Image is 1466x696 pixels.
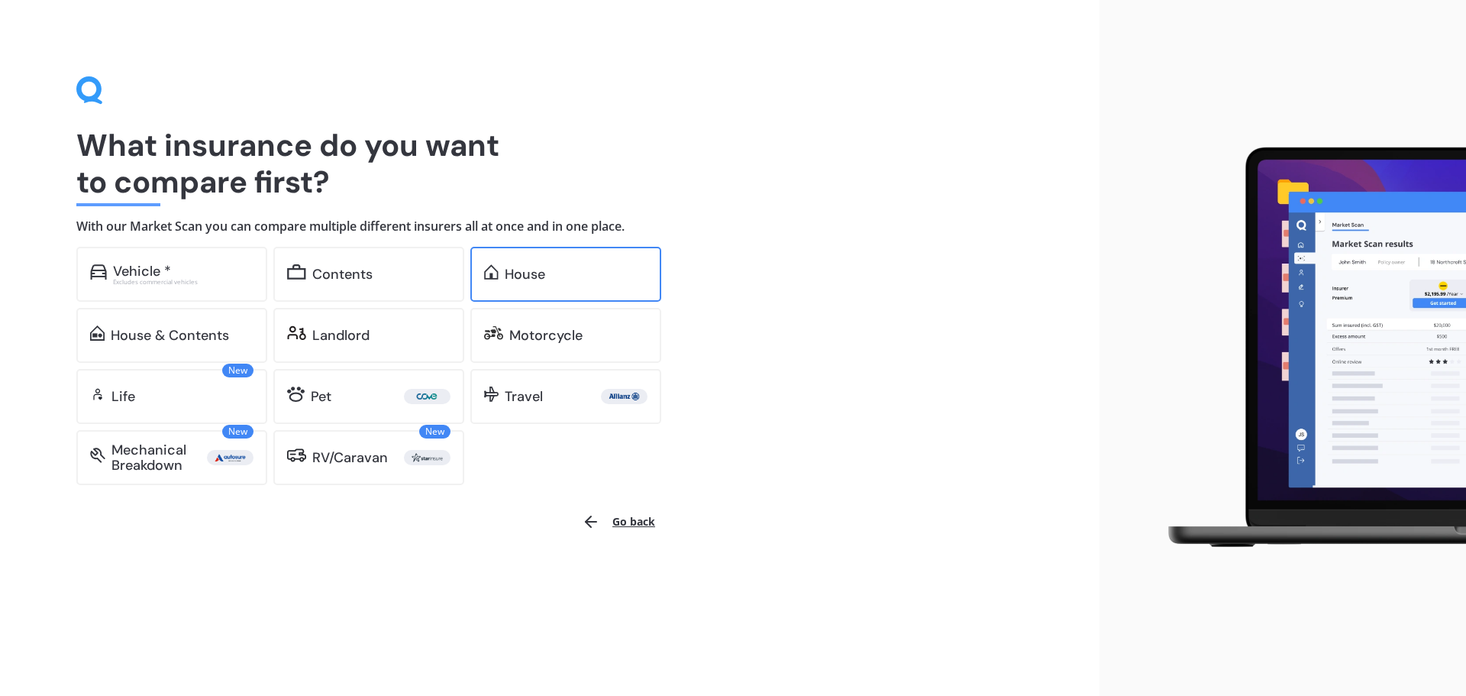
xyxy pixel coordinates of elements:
[113,279,253,285] div: Excludes commercial vehicles
[287,325,306,341] img: landlord.470ea2398dcb263567d0.svg
[505,267,545,282] div: House
[1146,138,1466,558] img: laptop.webp
[505,389,543,404] div: Travel
[407,450,447,465] img: Star.webp
[90,264,107,280] img: car.f15378c7a67c060ca3f3.svg
[90,325,105,341] img: home-and-contents.b802091223b8502ef2dd.svg
[419,425,450,439] span: New
[287,387,305,402] img: pet.71f96884985775575a0d.svg
[111,328,229,343] div: House & Contents
[76,219,1023,235] h4: With our Market Scan you can compare multiple different insurers all at once and in one place.
[222,425,253,439] span: New
[90,448,105,463] img: mbi.6615ef239df2212c2848.svg
[484,264,499,280] img: home.91c183c226a05b4dc763.svg
[311,389,331,404] div: Pet
[604,389,644,404] img: Allianz.webp
[312,328,370,343] div: Landlord
[287,448,306,463] img: rv.0245371a01b30db230af.svg
[509,328,583,343] div: Motorcycle
[210,450,250,465] img: Autosure.webp
[484,325,503,341] img: motorbike.c49f395e5a6966510904.svg
[312,450,388,465] div: RV/Caravan
[111,389,135,404] div: Life
[407,389,447,404] img: Cove.webp
[113,264,171,279] div: Vehicle *
[287,264,306,280] img: content.01f40a52572271636b6f.svg
[573,503,664,540] button: Go back
[76,127,1023,200] h1: What insurance do you want to compare first?
[273,369,464,424] a: Pet
[312,267,373,282] div: Contents
[222,364,253,377] span: New
[484,387,499,402] img: travel.bdda8d6aa9c3f12c5fe2.svg
[90,387,105,402] img: life.f720d6a2d7cdcd3ad642.svg
[111,442,207,473] div: Mechanical Breakdown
